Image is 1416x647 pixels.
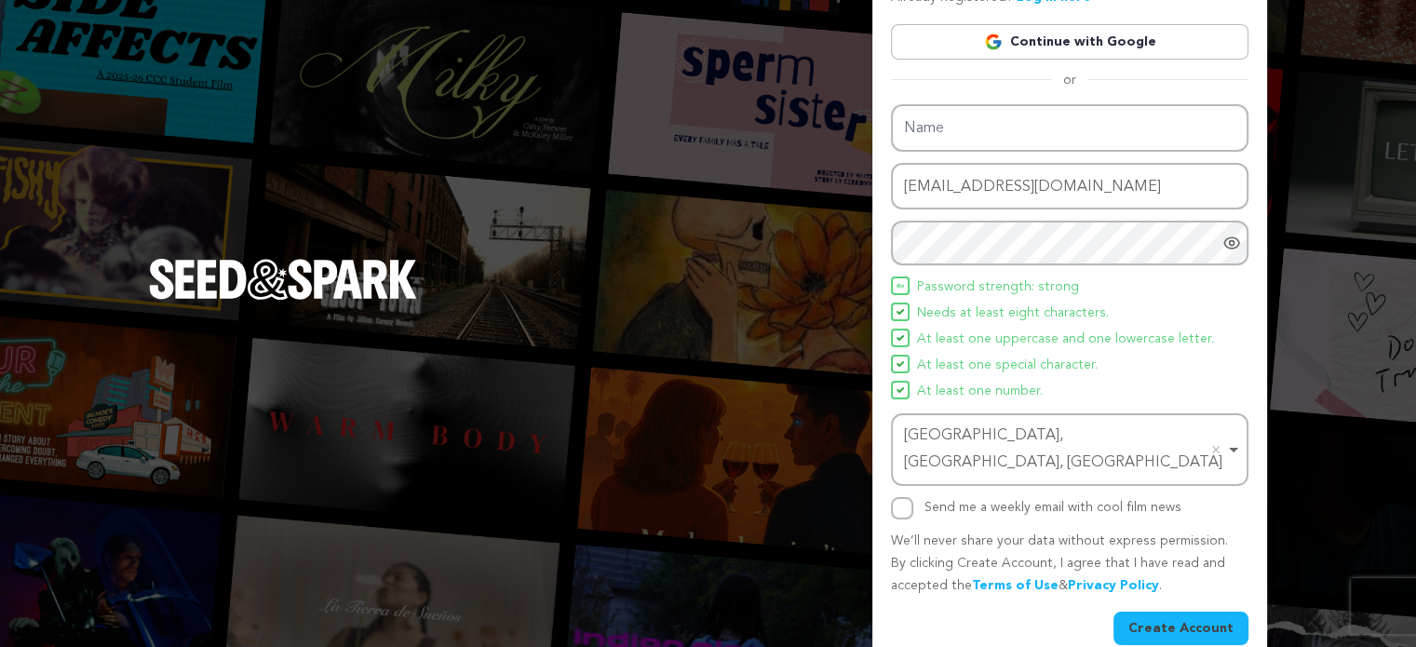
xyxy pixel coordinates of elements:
a: Show password as plain text. Warning: this will display your password on the screen. [1222,234,1241,252]
span: At least one uppercase and one lowercase letter. [917,329,1214,351]
a: Privacy Policy [1068,579,1159,592]
img: Seed&Spark Icon [897,386,904,394]
img: Seed&Spark Icon [897,334,904,342]
span: At least one number. [917,381,1043,403]
span: At least one special character. [917,355,1098,377]
span: or [1052,71,1087,89]
button: Create Account [1113,612,1248,645]
span: Password strength: strong [917,276,1079,299]
img: Seed&Spark Icon [897,282,904,290]
span: Needs at least eight characters. [917,303,1109,325]
img: Google logo [984,33,1003,51]
p: We’ll never share your data without express permission. By clicking Create Account, I agree that ... [891,531,1248,597]
input: Name [891,104,1248,152]
img: Seed&Spark Icon [897,308,904,316]
a: Seed&Spark Homepage [149,259,417,337]
a: Continue with Google [891,24,1248,60]
input: Email address [891,163,1248,210]
label: Send me a weekly email with cool film news [924,501,1181,514]
img: Seed&Spark Logo [149,259,417,300]
div: [GEOGRAPHIC_DATA], [GEOGRAPHIC_DATA], [GEOGRAPHIC_DATA] [904,423,1224,477]
a: Terms of Use [972,579,1059,592]
button: Remove item: 'ChIJwe1EZjDG5zsRaYxkjY_tpF0' [1207,440,1225,459]
img: Seed&Spark Icon [897,360,904,368]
